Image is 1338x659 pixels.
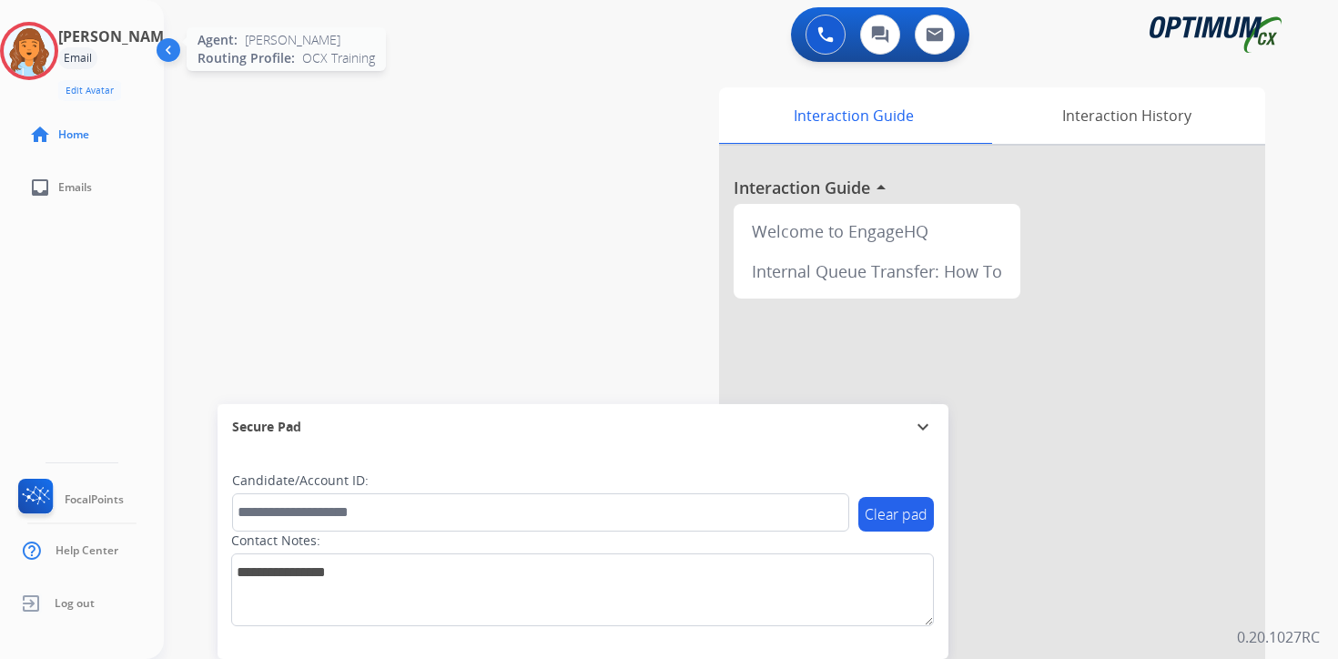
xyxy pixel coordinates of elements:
span: Agent: [198,31,238,49]
p: 0.20.1027RC [1237,626,1320,648]
span: FocalPoints [65,492,124,507]
a: FocalPoints [15,479,124,521]
span: [PERSON_NAME] [245,31,340,49]
span: Log out [55,596,95,611]
span: Help Center [56,543,118,558]
button: Edit Avatar [58,80,121,101]
label: Candidate/Account ID: [232,471,369,490]
button: Clear pad [858,497,934,532]
label: Contact Notes: [231,532,320,550]
mat-icon: expand_more [912,416,934,438]
div: Interaction History [988,87,1265,144]
div: Internal Queue Transfer: How To [741,251,1013,291]
span: Home [58,127,89,142]
mat-icon: home [29,124,51,146]
span: Secure Pad [232,418,301,436]
span: Routing Profile: [198,49,295,67]
mat-icon: inbox [29,177,51,198]
h3: [PERSON_NAME] [58,25,177,47]
div: Interaction Guide [719,87,988,144]
img: avatar [4,25,55,76]
div: Email [58,47,97,69]
div: Welcome to EngageHQ [741,211,1013,251]
span: OCX Training [302,49,375,67]
span: Emails [58,180,92,195]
